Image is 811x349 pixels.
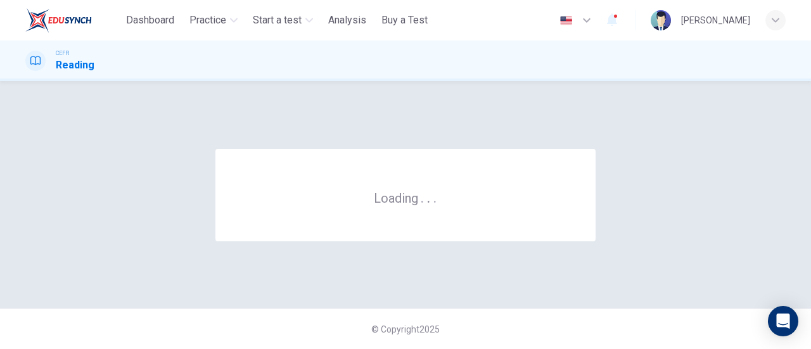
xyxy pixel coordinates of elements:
[558,16,574,25] img: en
[426,186,431,207] h6: .
[374,189,437,206] h6: Loading
[25,8,92,33] img: ELTC logo
[323,9,371,32] button: Analysis
[25,8,121,33] a: ELTC logo
[56,58,94,73] h1: Reading
[371,324,440,334] span: © Copyright 2025
[768,306,798,336] div: Open Intercom Messenger
[381,13,428,28] span: Buy a Test
[681,13,750,28] div: [PERSON_NAME]
[56,49,69,58] span: CEFR
[189,13,226,28] span: Practice
[126,13,174,28] span: Dashboard
[184,9,243,32] button: Practice
[121,9,179,32] button: Dashboard
[328,13,366,28] span: Analysis
[376,9,433,32] button: Buy a Test
[253,13,302,28] span: Start a test
[248,9,318,32] button: Start a test
[433,186,437,207] h6: .
[651,10,671,30] img: Profile picture
[420,186,425,207] h6: .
